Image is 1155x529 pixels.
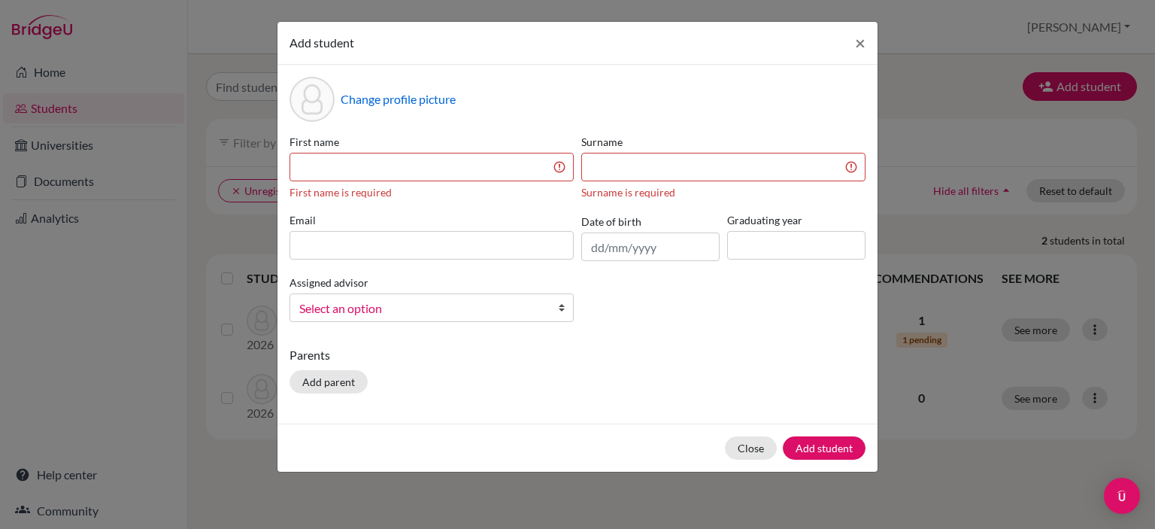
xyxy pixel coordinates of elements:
div: Open Intercom Messenger [1104,478,1140,514]
span: × [855,32,865,53]
div: First name is required [290,184,574,200]
label: Graduating year [727,212,865,228]
label: Assigned advisor [290,275,368,290]
label: First name [290,134,574,150]
div: Profile picture [290,77,335,122]
button: Close [843,22,878,64]
button: Add parent [290,370,368,394]
label: Date of birth [581,214,641,230]
label: Surname [581,134,865,150]
div: Surname is required [581,184,865,200]
span: Add student [290,35,354,50]
button: Add student [783,436,865,460]
label: Email [290,212,574,228]
p: Parents [290,346,865,364]
span: Select an option [299,299,544,318]
button: Close [725,436,777,460]
input: dd/mm/yyyy [581,233,720,261]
